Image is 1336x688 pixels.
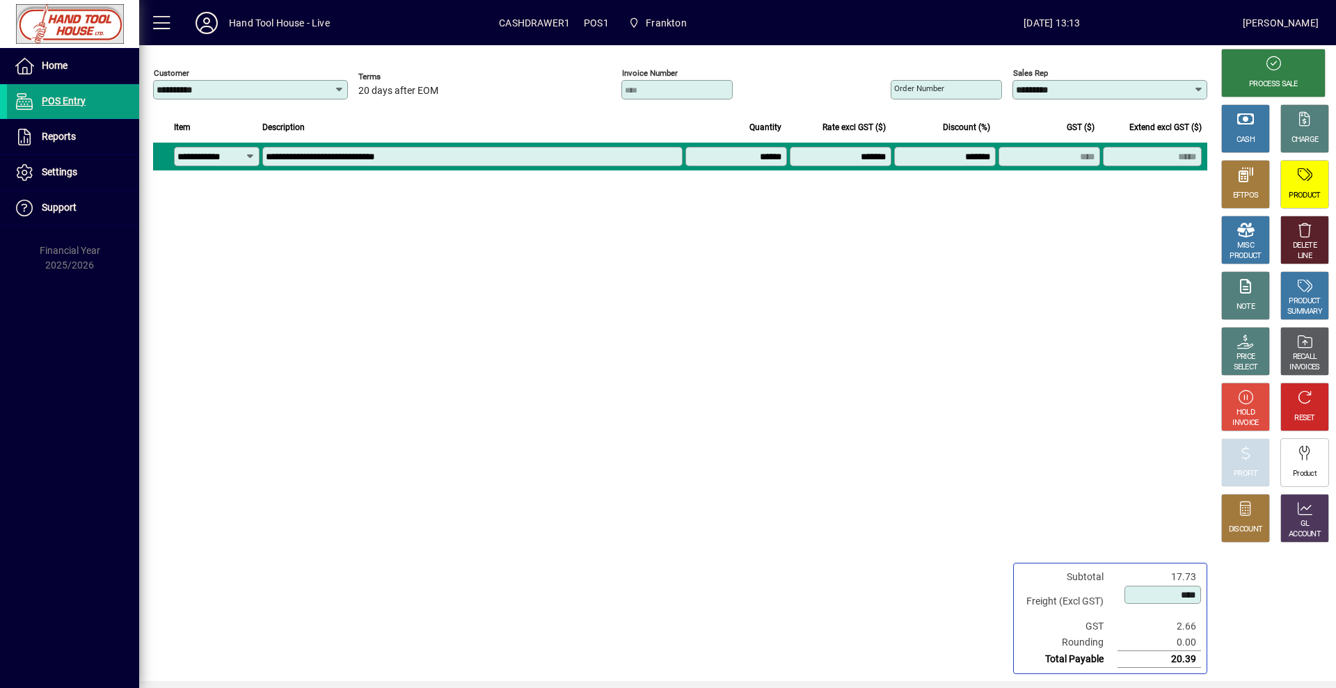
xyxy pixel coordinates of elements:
div: LINE [1298,251,1312,262]
td: 2.66 [1118,618,1201,634]
td: 0.00 [1118,634,1201,651]
div: NOTE [1236,302,1255,312]
a: Reports [7,120,139,154]
a: Settings [7,155,139,190]
span: Rate excl GST ($) [822,120,886,135]
div: SUMMARY [1287,307,1322,317]
span: 20 days after EOM [358,86,438,97]
div: GL [1301,519,1310,529]
div: [PERSON_NAME] [1243,12,1319,34]
span: [DATE] 13:13 [861,12,1243,34]
a: Home [7,49,139,83]
mat-label: Invoice number [622,68,678,78]
div: Hand Tool House - Live [229,12,330,34]
span: Description [262,120,305,135]
span: CASHDRAWER1 [499,12,570,34]
span: POS Entry [42,95,86,106]
td: 20.39 [1118,651,1201,668]
mat-label: Order number [894,83,944,93]
div: DISCOUNT [1229,525,1262,535]
td: Total Payable [1019,651,1118,668]
div: CHARGE [1291,135,1319,145]
span: Item [174,120,191,135]
div: MISC [1237,241,1254,251]
span: Settings [42,166,77,177]
div: RESET [1294,413,1315,424]
div: SELECT [1234,362,1258,373]
span: Discount (%) [943,120,990,135]
div: Product [1293,469,1317,479]
button: Profile [184,10,229,35]
span: Terms [358,72,442,81]
span: Frankton [623,10,692,35]
td: Subtotal [1019,569,1118,585]
a: Support [7,191,139,225]
div: DELETE [1293,241,1317,251]
div: CASH [1236,135,1255,145]
span: Extend excl GST ($) [1129,120,1202,135]
span: Frankton [646,12,686,34]
div: PROCESS SALE [1249,79,1298,90]
td: Freight (Excl GST) [1019,585,1118,618]
div: PROFIT [1234,469,1257,479]
span: Support [42,202,77,213]
div: RECALL [1293,352,1317,362]
div: INVOICES [1289,362,1319,373]
div: HOLD [1236,408,1255,418]
span: Home [42,60,67,71]
div: PRODUCT [1230,251,1261,262]
td: GST [1019,618,1118,634]
span: GST ($) [1067,120,1095,135]
td: Rounding [1019,634,1118,651]
div: ACCOUNT [1289,529,1321,540]
div: PRICE [1236,352,1255,362]
div: PRODUCT [1289,296,1320,307]
mat-label: Sales rep [1013,68,1048,78]
div: INVOICE [1232,418,1258,429]
div: PRODUCT [1289,191,1320,201]
div: EFTPOS [1233,191,1259,201]
span: POS1 [584,12,609,34]
span: Reports [42,131,76,142]
td: 17.73 [1118,569,1201,585]
mat-label: Customer [154,68,189,78]
span: Quantity [749,120,781,135]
